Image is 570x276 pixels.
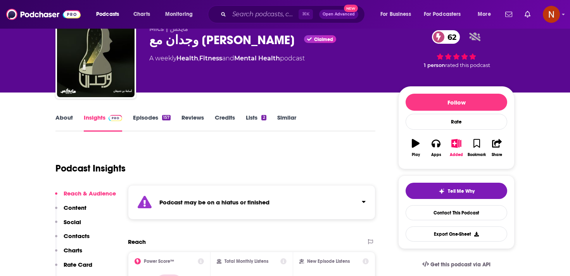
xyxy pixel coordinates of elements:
[375,8,421,21] button: open menu
[176,55,198,62] a: Health
[466,134,487,162] button: Bookmark
[128,8,155,21] a: Charts
[406,183,507,199] button: tell me why sparkleTell Me Why
[487,134,507,162] button: Share
[55,218,81,233] button: Social
[128,238,146,245] h2: Reach
[144,259,174,264] h2: Power Score™
[159,199,269,206] strong: Podcast may be on a hiatus or finished
[307,259,350,264] h2: New Episode Listens
[96,9,119,20] span: Podcasts
[406,114,507,130] div: Rate
[380,9,411,20] span: For Business
[55,190,116,204] button: Reach & Audience
[448,188,475,194] span: Tell Me Why
[412,153,420,157] div: Play
[57,20,135,97] img: وجدان مع أسامة بن نجيفان
[478,9,491,20] span: More
[450,153,463,157] div: Added
[181,114,204,132] a: Reviews
[109,115,122,121] img: Podchaser Pro
[432,30,460,44] a: 62
[277,114,296,132] a: Similar
[543,6,560,23] button: Show profile menu
[64,204,86,211] p: Content
[431,153,441,157] div: Apps
[55,204,86,218] button: Content
[162,115,171,120] div: 157
[446,134,466,162] button: Added
[55,261,92,275] button: Rate Card
[406,226,507,242] button: Export One-Sheet
[128,185,375,219] section: Click to expand status details
[323,12,355,16] span: Open Advanced
[55,163,126,174] h1: Podcast Insights
[314,38,333,41] span: Claimed
[468,153,486,157] div: Bookmark
[440,30,460,44] span: 62
[424,9,461,20] span: For Podcasters
[543,6,560,23] span: Logged in as AdelNBM
[225,259,268,264] h2: Total Monthly Listens
[246,114,266,132] a: Lists2
[198,55,199,62] span: ,
[472,8,501,21] button: open menu
[502,8,515,21] a: Show notifications dropdown
[55,247,82,261] button: Charts
[445,62,490,68] span: rated this podcast
[215,5,372,23] div: Search podcasts, credits, & more...
[319,10,358,19] button: Open AdvancedNew
[133,9,150,20] span: Charts
[406,134,426,162] button: Play
[344,5,358,12] span: New
[149,25,188,33] span: Mics | مايكس
[64,190,116,197] p: Reach & Audience
[91,8,129,21] button: open menu
[299,9,313,19] span: ⌘ K
[6,7,81,22] img: Podchaser - Follow, Share and Rate Podcasts
[160,8,203,21] button: open menu
[64,247,82,254] p: Charts
[430,261,491,268] span: Get this podcast via API
[199,55,222,62] a: Fitness
[426,134,446,162] button: Apps
[492,153,502,157] div: Share
[64,218,81,226] p: Social
[424,62,445,68] span: 1 person
[55,232,90,247] button: Contacts
[543,6,560,23] img: User Profile
[149,54,305,63] div: A weekly podcast
[55,114,73,132] a: About
[416,255,497,274] a: Get this podcast via API
[406,205,507,220] a: Contact This Podcast
[234,55,280,62] a: Mental Health
[261,115,266,120] div: 2
[84,114,122,132] a: InsightsPodchaser Pro
[215,114,235,132] a: Credits
[165,9,193,20] span: Monitoring
[64,232,90,240] p: Contacts
[64,261,92,268] p: Rate Card
[229,8,299,21] input: Search podcasts, credits, & more...
[133,114,171,132] a: Episodes157
[522,8,534,21] a: Show notifications dropdown
[439,188,445,194] img: tell me why sparkle
[398,25,515,73] div: 62 1 personrated this podcast
[419,8,472,21] button: open menu
[406,94,507,111] button: Follow
[222,55,234,62] span: and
